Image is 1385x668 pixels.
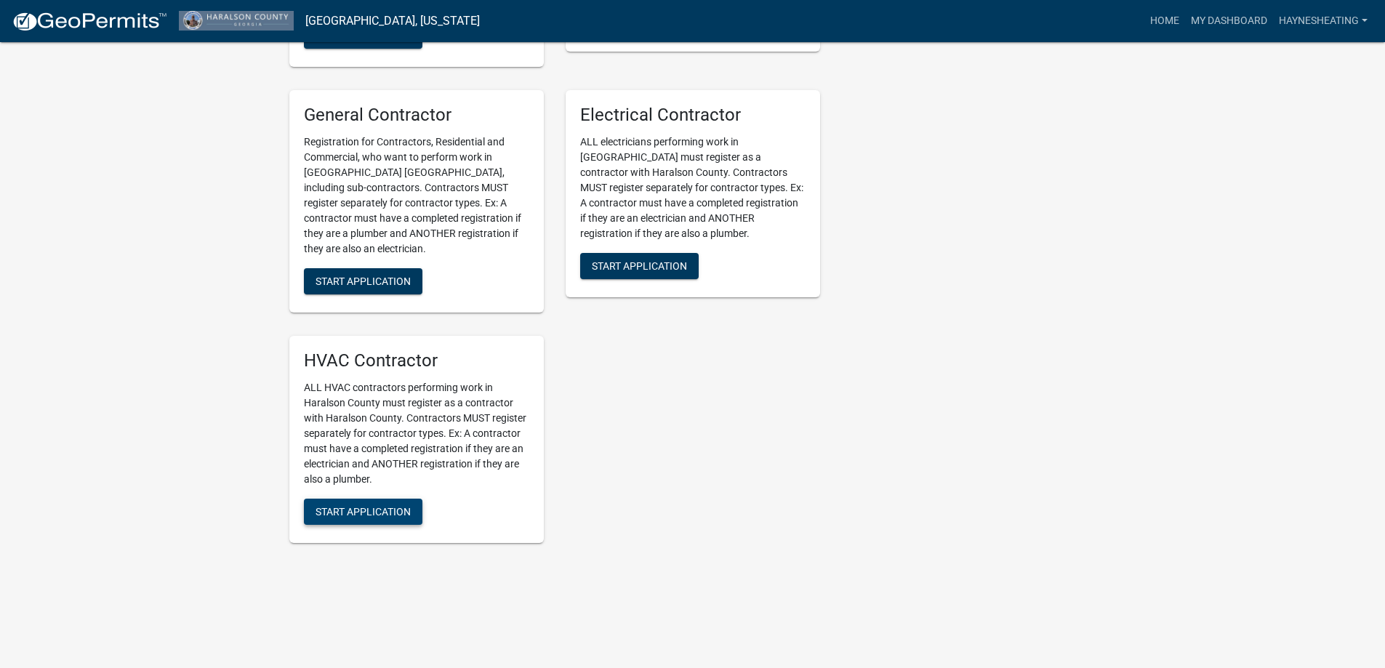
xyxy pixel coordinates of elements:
span: Start Application [316,275,411,286]
a: [GEOGRAPHIC_DATA], [US_STATE] [305,9,480,33]
a: Home [1144,7,1185,35]
h5: HVAC Contractor [304,350,529,371]
span: Start Application [316,505,411,517]
p: ALL electricians performing work in [GEOGRAPHIC_DATA] must register as a contractor with Haralson... [580,134,806,241]
h5: Electrical Contractor [580,105,806,126]
span: Start Application [592,259,687,271]
button: Start Application [304,499,422,525]
p: ALL HVAC contractors performing work in Haralson County must register as a contractor with Harals... [304,380,529,487]
p: Registration for Contractors, Residential and Commercial, who want to perform work in [GEOGRAPHIC... [304,134,529,257]
a: HAYNESHEATING [1273,7,1373,35]
h5: General Contractor [304,105,529,126]
button: Start Application [304,268,422,294]
a: My Dashboard [1185,7,1273,35]
img: Haralson County, Georgia [179,11,294,31]
button: Start Application [580,253,699,279]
